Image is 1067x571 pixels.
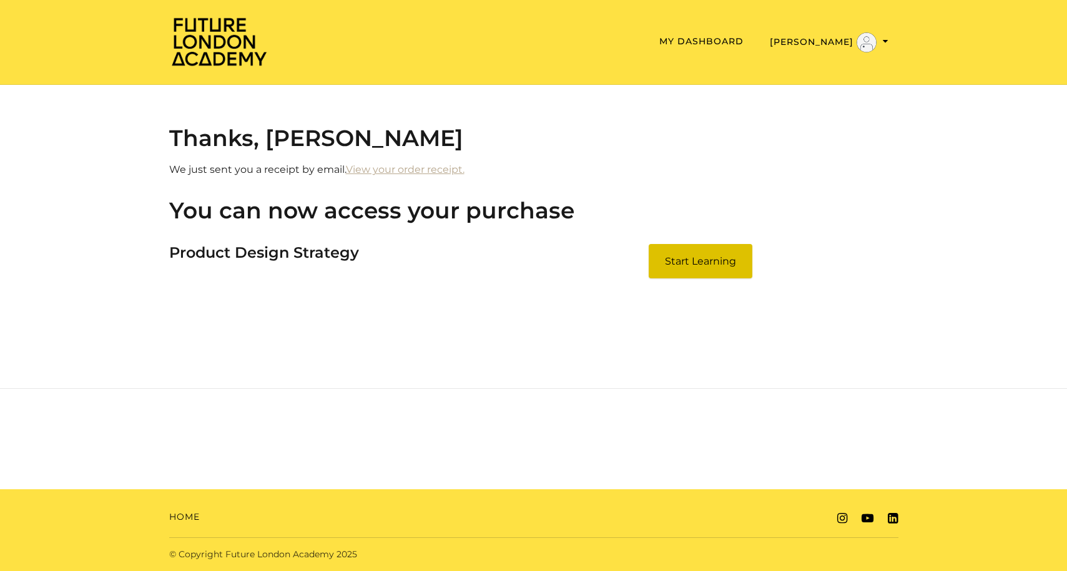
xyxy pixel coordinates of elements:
a: My Dashboard [659,36,744,47]
h3: Product Design Strategy [169,244,359,268]
a: Home [169,510,200,524]
h2: Thanks, [PERSON_NAME] [169,125,898,152]
button: Toggle menu [766,32,892,53]
h2: You can now access your purchase [169,197,898,224]
img: Home Page [169,16,269,67]
div: © Copyright Future London Academy 2025 [159,548,534,561]
a: View your order receipt. [346,163,465,175]
a: Product Design Strategy : Start Learning [649,244,752,278]
p: We just sent you a receipt by email. [169,162,898,177]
